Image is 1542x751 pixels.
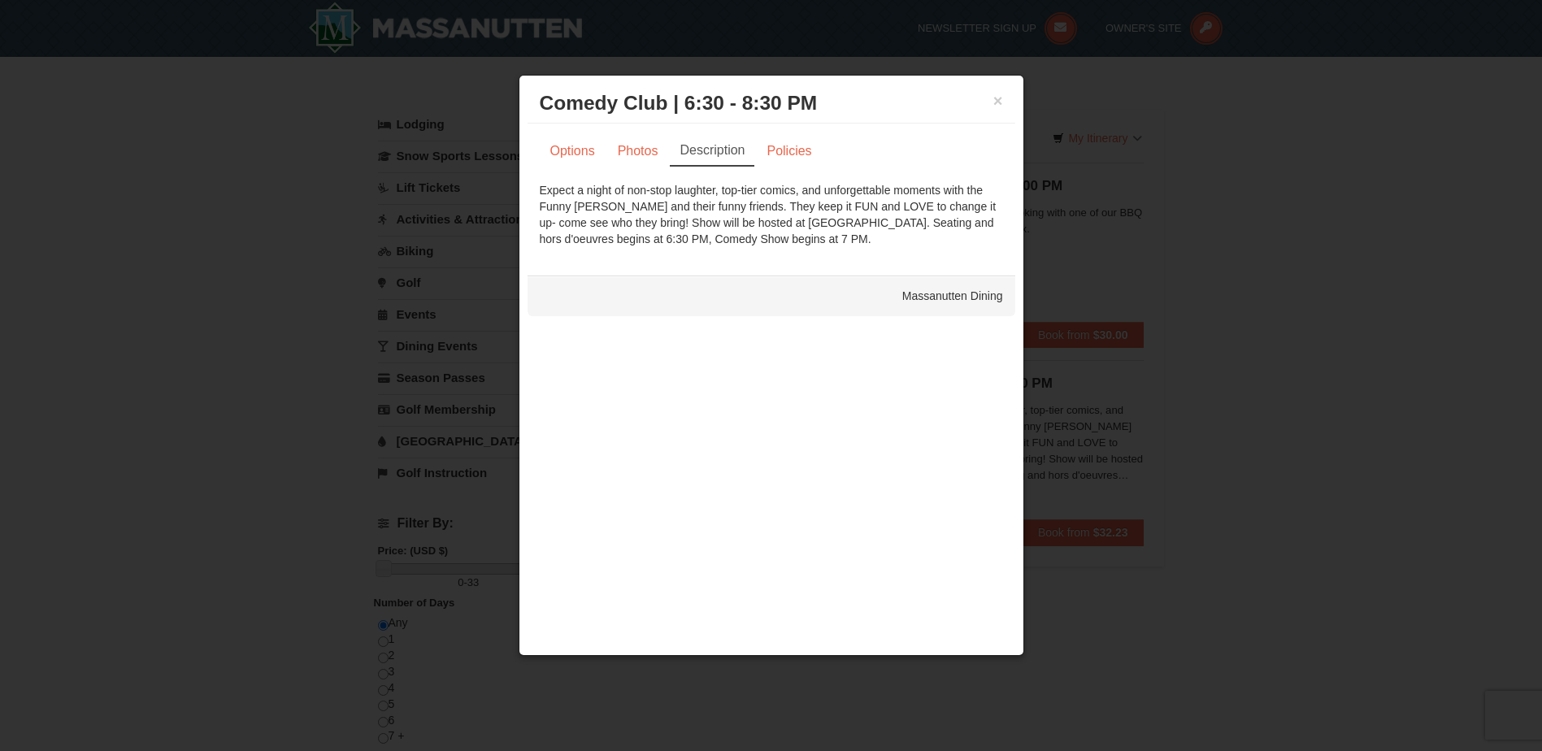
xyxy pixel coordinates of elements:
a: Policies [756,136,822,167]
div: Expect a night of non-stop laughter, top-tier comics, and unforgettable moments with the Funny [P... [540,182,1003,247]
button: × [993,93,1003,109]
a: Photos [607,136,669,167]
a: Options [540,136,606,167]
h3: Comedy Club | 6:30 - 8:30 PM [540,91,1003,115]
a: Description [670,136,754,167]
div: Massanutten Dining [528,276,1015,316]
